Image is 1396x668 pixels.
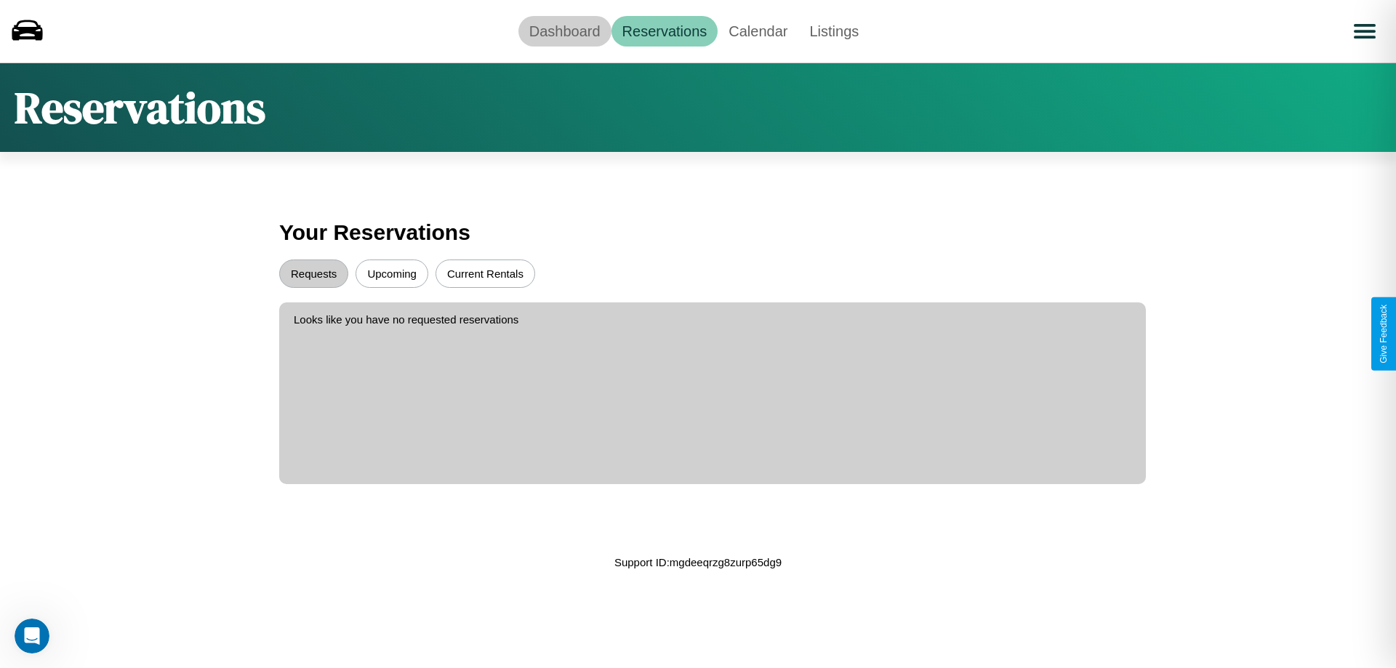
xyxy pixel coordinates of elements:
[279,259,348,288] button: Requests
[294,310,1131,329] p: Looks like you have no requested reservations
[611,16,718,47] a: Reservations
[356,259,428,288] button: Upcoming
[614,552,782,572] p: Support ID: mgdeeqrzg8zurp65dg9
[436,259,535,288] button: Current Rentals
[798,16,870,47] a: Listings
[15,619,49,653] iframe: Intercom live chat
[1344,11,1385,52] button: Open menu
[1379,305,1389,363] div: Give Feedback
[15,78,265,137] h1: Reservations
[279,213,1117,252] h3: Your Reservations
[518,16,611,47] a: Dashboard
[718,16,798,47] a: Calendar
